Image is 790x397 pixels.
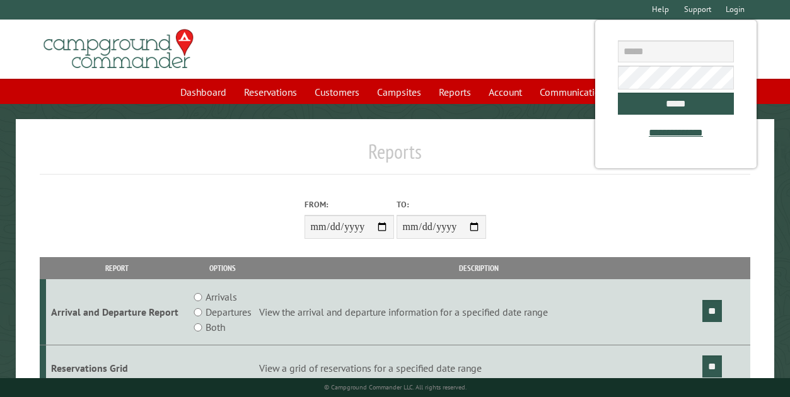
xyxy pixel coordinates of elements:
[46,279,189,345] td: Arrival and Departure Report
[305,198,394,210] label: From:
[236,80,305,104] a: Reservations
[173,80,234,104] a: Dashboard
[40,139,751,174] h1: Reports
[257,257,700,279] th: Description
[206,319,225,335] label: Both
[257,279,700,345] td: View the arrival and departure information for a specified date range
[431,80,479,104] a: Reports
[369,80,429,104] a: Campsites
[481,80,530,104] a: Account
[397,198,486,210] label: To:
[40,25,197,74] img: Campground Commander
[532,80,617,104] a: Communications
[257,345,700,391] td: View a grid of reservations for a specified date range
[188,257,257,279] th: Options
[46,345,189,391] td: Reservations Grid
[324,383,467,391] small: © Campground Commander LLC. All rights reserved.
[46,257,189,279] th: Report
[206,304,252,319] label: Departures
[206,289,237,304] label: Arrivals
[307,80,367,104] a: Customers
